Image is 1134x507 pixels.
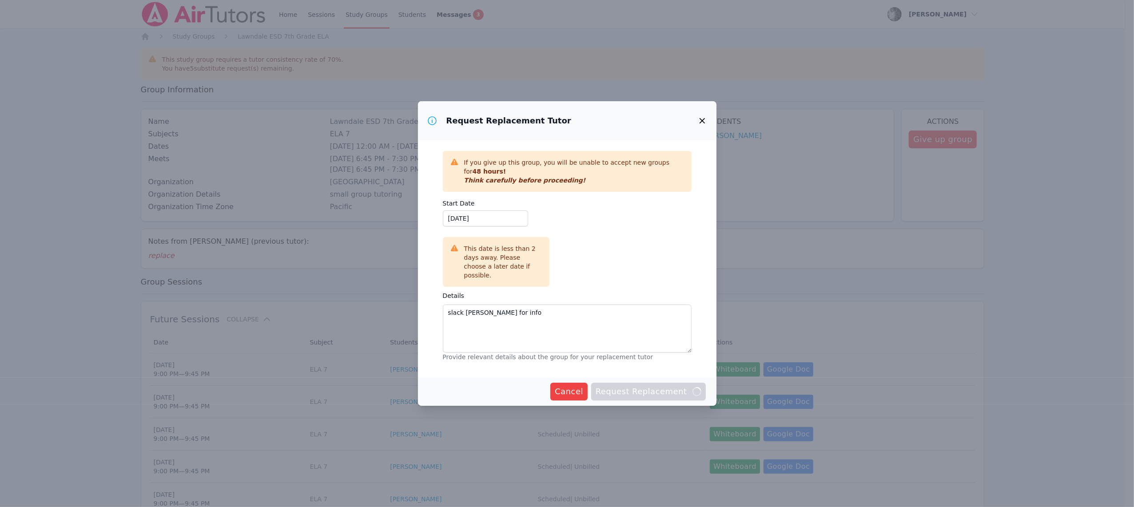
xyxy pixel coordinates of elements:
label: Details [443,290,692,301]
span: Cancel [555,385,583,398]
label: Start Date [443,195,528,209]
span: 48 hours! [473,168,506,175]
button: Request Replacement [591,383,706,400]
button: Cancel [550,383,588,400]
p: Provide relevant details about the group for your replacement tutor [443,353,692,361]
p: If you give up this group, you will be unable to accept new groups for [464,158,684,176]
div: This date is less than 2 days away. Please choose a later date if possible. [464,244,542,280]
h3: Request Replacement Tutor [446,115,571,126]
p: Think carefully before proceeding! [464,176,684,185]
span: Request Replacement [596,385,701,398]
textarea: slack [PERSON_NAME] for info [443,305,692,353]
